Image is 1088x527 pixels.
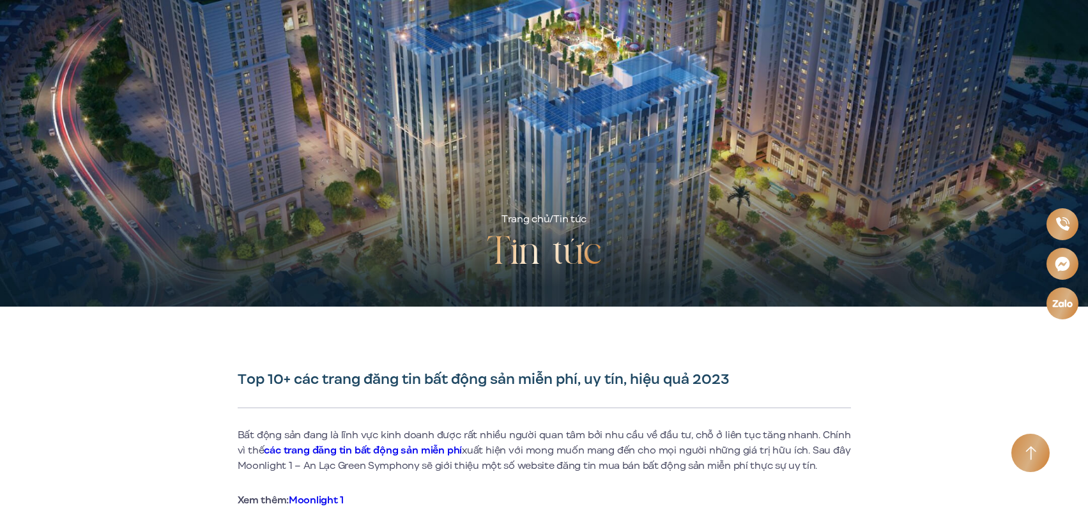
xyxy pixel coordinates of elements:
[1052,300,1073,307] img: Zalo icon
[1055,256,1070,271] img: Messenger icon
[264,443,462,457] a: các trang đăng tin bất động sản miễn phí
[502,212,549,226] a: Trang chủ
[238,370,851,388] h1: Top 10+ các trang đăng tin bất động sản miễn phí, uy tín, hiệu quả 2023
[238,427,851,473] p: Bất động sản đang là lĩnh vực kinh doanh được rất nhiều người quan tâm bởi nhu cầu về đầu tư, chỗ...
[553,212,586,226] span: Tin tức
[487,227,602,279] h2: Tin tức
[238,493,344,507] strong: Xem thêm:
[1055,217,1069,231] img: Phone icon
[502,212,586,227] div: /
[289,493,344,507] a: Moonlight 1
[1025,446,1036,461] img: Arrow icon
